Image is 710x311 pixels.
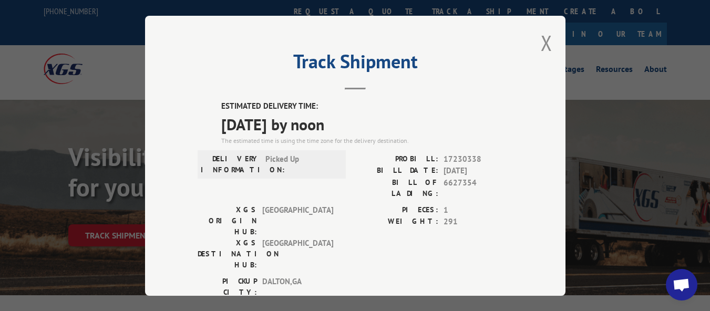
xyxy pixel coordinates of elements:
[262,237,333,270] span: [GEOGRAPHIC_DATA]
[262,275,333,297] span: DALTON , GA
[198,275,257,297] label: PICKUP CITY:
[262,204,333,237] span: [GEOGRAPHIC_DATA]
[221,112,513,136] span: [DATE] by noon
[666,269,697,300] div: Open chat
[355,204,438,216] label: PIECES:
[221,100,513,112] label: ESTIMATED DELIVERY TIME:
[221,136,513,145] div: The estimated time is using the time zone for the delivery destination.
[444,165,513,177] span: [DATE]
[201,153,260,175] label: DELIVERY INFORMATION:
[355,153,438,165] label: PROBILL:
[444,216,513,228] span: 291
[444,153,513,165] span: 17230338
[355,177,438,199] label: BILL OF LADING:
[541,29,552,57] button: Close modal
[198,237,257,270] label: XGS DESTINATION HUB:
[444,177,513,199] span: 6627354
[198,204,257,237] label: XGS ORIGIN HUB:
[265,153,336,175] span: Picked Up
[355,165,438,177] label: BILL DATE:
[198,54,513,74] h2: Track Shipment
[444,204,513,216] span: 1
[355,216,438,228] label: WEIGHT:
